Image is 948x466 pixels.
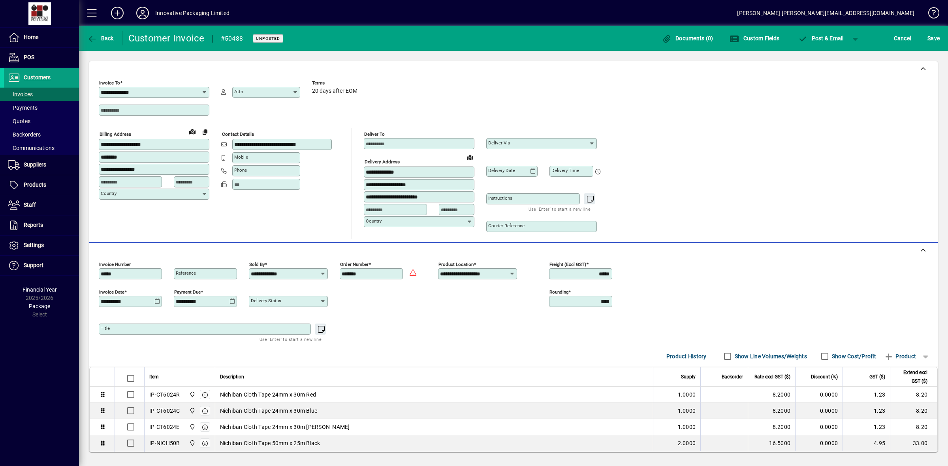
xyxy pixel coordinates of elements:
mat-hint: Use 'Enter' to start a new line [529,204,591,213]
td: 0.0000 [795,387,843,403]
button: Post & Email [794,31,848,45]
a: Payments [4,101,79,114]
span: Nichiban Cloth Tape 50mm x 25m Black [220,439,320,447]
td: 0.0000 [795,419,843,435]
a: Settings [4,236,79,255]
span: ost & Email [798,35,844,41]
span: Innovative Packaging [187,423,196,431]
span: Back [87,35,114,41]
a: Backorders [4,128,79,141]
app-page-header-button: Back [79,31,122,45]
label: Show Cost/Profit [830,352,876,360]
div: #50488 [221,32,243,45]
span: Communications [8,145,55,151]
span: Package [29,303,50,309]
span: Unposted [256,36,280,41]
span: P [812,35,815,41]
a: Communications [4,141,79,155]
span: Invoices [8,91,33,97]
span: Product History [666,350,707,363]
td: 8.20 [890,419,937,435]
button: Copy to Delivery address [199,125,211,138]
span: Products [24,182,46,188]
a: View on map [464,151,476,163]
span: Backorder [722,372,743,381]
button: Save [925,31,942,45]
a: Suppliers [4,155,79,175]
span: 20 days after EOM [312,88,357,94]
span: Financial Year [23,286,57,293]
mat-label: Attn [234,89,243,94]
a: Products [4,175,79,195]
mat-label: Title [101,326,110,331]
mat-label: Invoice number [99,262,131,267]
span: Supply [681,372,696,381]
mat-label: Delivery date [488,168,515,173]
span: Innovative Packaging [187,439,196,447]
span: Item [149,372,159,381]
mat-label: Invoice date [99,289,124,295]
span: Innovative Packaging [187,390,196,399]
button: Add [105,6,130,20]
mat-label: Product location [438,262,474,267]
span: Discount (%) [811,372,838,381]
span: Extend excl GST ($) [895,368,927,386]
span: Backorders [8,131,41,138]
span: Reports [24,222,43,228]
td: 8.20 [890,403,937,419]
div: IP-CT6024C [149,407,180,415]
button: Documents (0) [660,31,715,45]
span: Nichiban Cloth Tape 24mm x 30m Blue [220,407,318,415]
span: 1.0000 [678,391,696,399]
mat-label: Courier Reference [488,223,525,228]
mat-label: Country [101,191,117,196]
td: 0.0000 [795,435,843,451]
span: Staff [24,202,36,208]
mat-label: Invoice To [99,80,120,86]
label: Show Line Volumes/Weights [733,352,807,360]
span: Terms [312,80,359,86]
div: IP-CT6024R [149,391,180,399]
a: Invoices [4,88,79,101]
td: 33.00 [890,435,937,451]
button: Custom Fields [728,31,781,45]
button: Product History [663,349,710,363]
span: Nichiban Cloth Tape 24mm x 30m Red [220,391,316,399]
span: POS [24,54,34,60]
span: Support [24,262,43,268]
span: 2.0000 [678,439,696,447]
button: Cancel [892,31,913,45]
div: 8.2000 [753,407,790,415]
div: 16.5000 [753,439,790,447]
span: S [927,35,931,41]
span: GST ($) [869,372,885,381]
span: ave [927,32,940,45]
span: Custom Fields [730,35,779,41]
span: Quotes [8,118,30,124]
td: 1.23 [843,419,890,435]
div: Customer Invoice [128,32,205,45]
mat-label: Sold by [249,262,265,267]
mat-label: Country [366,218,382,224]
button: Profile [130,6,155,20]
div: IP-NICH50B [149,439,180,447]
td: 4.95 [843,435,890,451]
mat-label: Reference [176,270,196,276]
span: Documents (0) [662,35,713,41]
div: 8.2000 [753,423,790,431]
mat-label: Deliver To [364,131,385,137]
span: Product [884,350,916,363]
mat-hint: Use 'Enter' to start a new line [260,335,322,344]
mat-label: Payment due [174,289,201,295]
span: Payments [8,105,38,111]
span: Suppliers [24,161,46,168]
span: Cancel [894,32,911,45]
div: IP-CT6024E [149,423,180,431]
span: 1.0000 [678,423,696,431]
button: Back [85,31,116,45]
span: Nichiban Cloth Tape 24mm x 30m [PERSON_NAME] [220,423,350,431]
span: Description [220,372,244,381]
td: 8.20 [890,387,937,403]
div: 8.2000 [753,391,790,399]
td: 1.23 [843,387,890,403]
